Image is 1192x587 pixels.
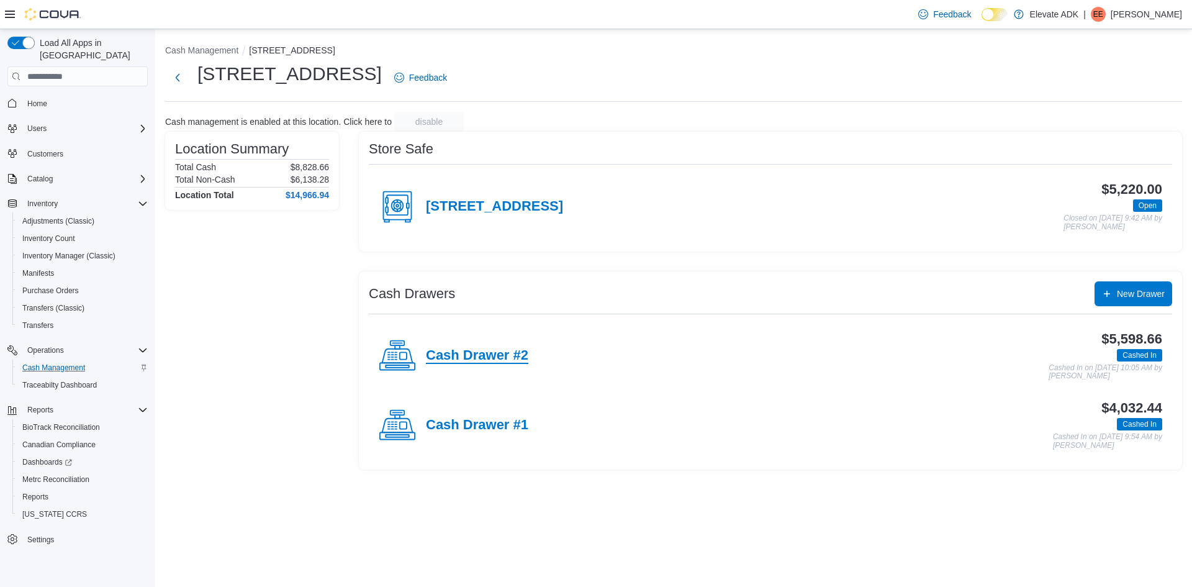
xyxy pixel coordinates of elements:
[12,299,153,317] button: Transfers (Classic)
[165,65,190,90] button: Next
[1117,418,1162,430] span: Cashed In
[27,405,53,415] span: Reports
[22,146,148,162] span: Customers
[1063,214,1162,231] p: Closed on [DATE] 9:42 AM by [PERSON_NAME]
[369,286,455,301] h3: Cash Drawers
[17,489,148,504] span: Reports
[12,317,153,334] button: Transfers
[27,174,53,184] span: Catalog
[12,419,153,436] button: BioTrack Reconciliation
[17,248,148,263] span: Inventory Manager (Classic)
[22,171,148,186] span: Catalog
[22,403,58,417] button: Reports
[12,282,153,299] button: Purchase Orders
[22,96,52,111] a: Home
[165,117,392,127] p: Cash management is enabled at this location. Click here to
[165,44,1182,59] nav: An example of EuiBreadcrumbs
[1139,200,1157,211] span: Open
[2,94,153,112] button: Home
[22,440,96,450] span: Canadian Compliance
[12,471,153,488] button: Metrc Reconciliation
[22,532,59,547] a: Settings
[249,45,335,55] button: [STREET_ADDRESS]
[17,455,148,470] span: Dashboards
[22,95,148,111] span: Home
[22,234,75,243] span: Inventory Count
[12,359,153,376] button: Cash Management
[12,488,153,506] button: Reports
[17,214,148,229] span: Adjustments (Classic)
[22,321,53,330] span: Transfers
[22,251,115,261] span: Inventory Manager (Classic)
[17,214,99,229] a: Adjustments (Classic)
[2,145,153,163] button: Customers
[17,283,148,298] span: Purchase Orders
[12,230,153,247] button: Inventory Count
[22,303,84,313] span: Transfers (Classic)
[175,162,216,172] h6: Total Cash
[17,472,94,487] a: Metrc Reconciliation
[22,147,68,162] a: Customers
[291,175,329,184] p: $6,138.28
[1091,7,1106,22] div: Eli Emery
[17,437,148,452] span: Canadian Compliance
[175,142,289,157] h3: Location Summary
[22,286,79,296] span: Purchase Orders
[175,175,235,184] h6: Total Non-Cash
[17,489,53,504] a: Reports
[22,268,54,278] span: Manifests
[27,124,47,134] span: Users
[22,363,85,373] span: Cash Management
[1133,199,1162,212] span: Open
[1083,7,1086,22] p: |
[17,231,80,246] a: Inventory Count
[982,8,1008,21] input: Dark Mode
[409,71,447,84] span: Feedback
[2,120,153,137] button: Users
[175,190,234,200] h4: Location Total
[1122,350,1157,361] span: Cashed In
[2,195,153,212] button: Inventory
[12,247,153,265] button: Inventory Manager (Classic)
[394,112,464,132] button: disable
[17,378,148,393] span: Traceabilty Dashboard
[2,530,153,548] button: Settings
[2,401,153,419] button: Reports
[12,506,153,523] button: [US_STATE] CCRS
[17,301,89,316] a: Transfers (Classic)
[1117,288,1165,300] span: New Drawer
[22,121,148,136] span: Users
[22,121,52,136] button: Users
[291,162,329,172] p: $8,828.66
[22,475,89,485] span: Metrc Reconciliation
[17,360,90,375] a: Cash Management
[22,422,100,432] span: BioTrack Reconciliation
[27,149,63,159] span: Customers
[1095,281,1172,306] button: New Drawer
[17,283,84,298] a: Purchase Orders
[1053,433,1162,450] p: Cashed In on [DATE] 9:54 AM by [PERSON_NAME]
[22,196,63,211] button: Inventory
[12,212,153,230] button: Adjustments (Classic)
[17,231,148,246] span: Inventory Count
[17,301,148,316] span: Transfers (Classic)
[933,8,971,20] span: Feedback
[1101,332,1162,347] h3: $5,598.66
[1122,419,1157,430] span: Cashed In
[426,417,528,434] h4: Cash Drawer #1
[12,453,153,471] a: Dashboards
[426,348,528,364] h4: Cash Drawer #2
[22,509,87,519] span: [US_STATE] CCRS
[1101,182,1162,197] h3: $5,220.00
[426,199,563,215] h4: [STREET_ADDRESS]
[17,507,148,522] span: Washington CCRS
[22,171,58,186] button: Catalog
[25,8,81,20] img: Cova
[22,457,72,467] span: Dashboards
[17,455,77,470] a: Dashboards
[2,342,153,359] button: Operations
[1111,7,1182,22] p: [PERSON_NAME]
[369,142,433,157] h3: Store Safe
[12,265,153,282] button: Manifests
